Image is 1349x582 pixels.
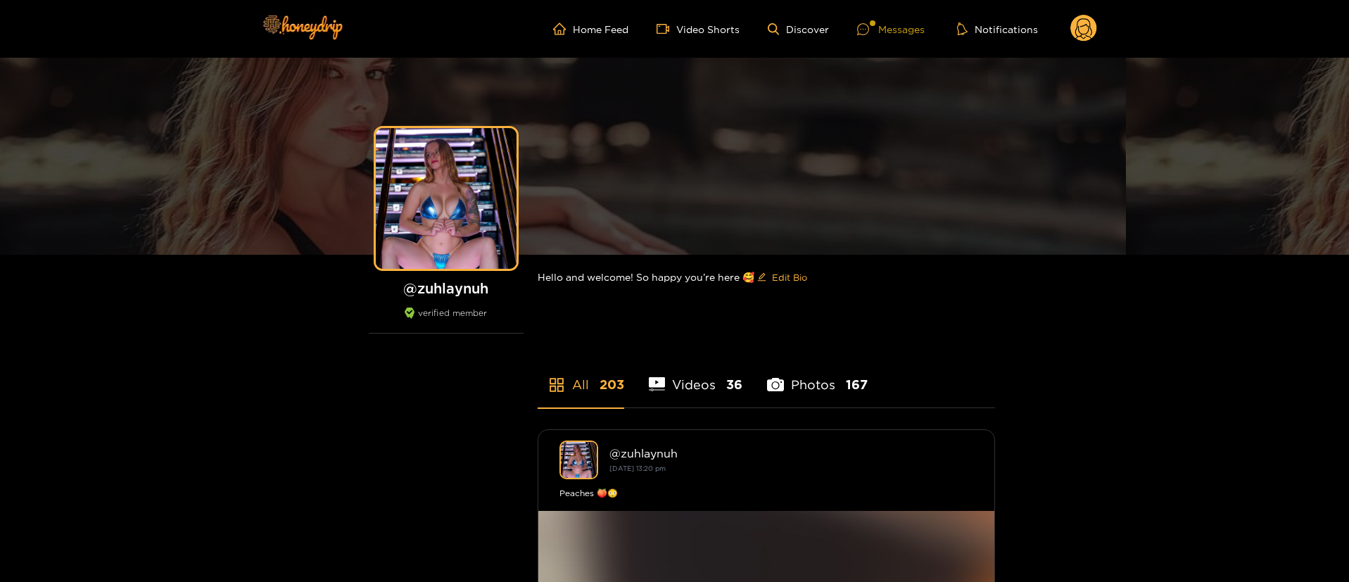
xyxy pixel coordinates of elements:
div: Peaches 🍑😳 [559,486,973,500]
span: appstore [548,377,565,393]
span: edit [757,272,766,283]
div: Messages [857,21,925,37]
a: Home Feed [553,23,628,35]
li: Photos [767,344,868,407]
div: @ zuhlaynuh [609,447,973,460]
span: 36 [726,376,742,393]
span: home [553,23,573,35]
div: verified member [369,308,524,334]
li: Videos [649,344,743,407]
div: Hello and welcome! So happy you’re here 🥰 [538,255,995,300]
button: Notifications [953,22,1042,36]
span: 167 [846,376,868,393]
button: editEdit Bio [754,266,810,289]
span: Edit Bio [772,270,807,284]
a: Video Shorts [657,23,740,35]
span: 203 [600,376,624,393]
a: Discover [768,23,829,35]
h1: @ zuhlaynuh [369,279,524,297]
li: All [538,344,624,407]
span: video-camera [657,23,676,35]
img: zuhlaynuh [559,441,598,479]
small: [DATE] 13:20 pm [609,464,666,472]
